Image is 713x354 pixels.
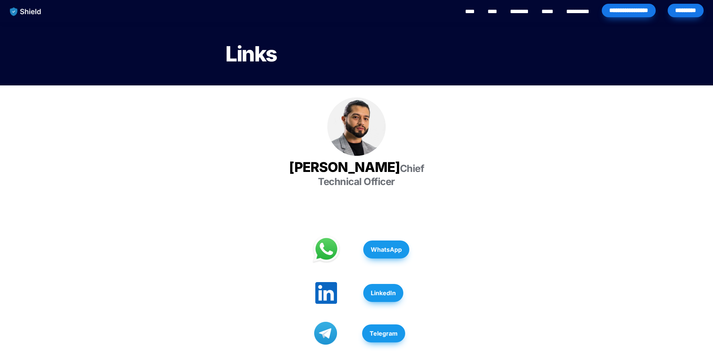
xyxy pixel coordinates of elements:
span: [PERSON_NAME] [289,159,400,175]
strong: WhatsApp [371,246,402,253]
a: LinkedIn [363,280,403,306]
strong: Telegram [370,330,398,337]
button: Telegram [362,324,405,342]
a: WhatsApp [363,237,409,262]
span: Links [225,41,277,67]
strong: LinkedIn [371,289,396,297]
img: website logo [6,4,45,19]
button: WhatsApp [363,240,409,258]
a: Telegram [362,321,405,346]
span: Chief Technical Officer [318,163,426,187]
button: LinkedIn [363,284,403,302]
